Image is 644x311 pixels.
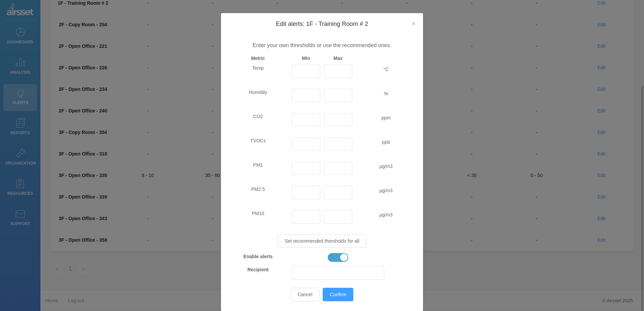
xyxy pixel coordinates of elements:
label: PM1 [253,162,263,169]
button: Close [411,20,416,28]
strong: Metric [251,56,265,61]
span: Cancel [298,292,313,297]
strong: Min [302,56,310,61]
label: PM10 [252,210,264,217]
label: PM2.5 [251,186,265,193]
span: Set recommended thresholds for all [285,238,359,244]
strong: Max [333,56,343,61]
label: CO2 [253,113,263,120]
span: μg/m3 [356,163,416,170]
span: ppb [356,139,416,146]
label: Temp [252,65,264,72]
p: Enter your own thresholds or use the recommended ones. [228,41,416,49]
span: °C [356,66,416,73]
strong: Enable alerts [243,254,272,259]
button: Confirm [323,288,353,301]
span: % [356,90,416,97]
button: Set recommended thresholds for all [278,234,366,248]
span: Confirm [330,292,346,297]
span: μg/m3 [356,211,416,218]
strong: Recipient [247,267,268,272]
button: Cancel [291,288,320,301]
span: ppm [356,114,416,122]
label: TVOCs [250,137,266,144]
span: μg/m3 [356,187,416,194]
label: Humidity [249,89,267,96]
span: Edit alerts: 1F - Training Room # 2 [276,21,368,27]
